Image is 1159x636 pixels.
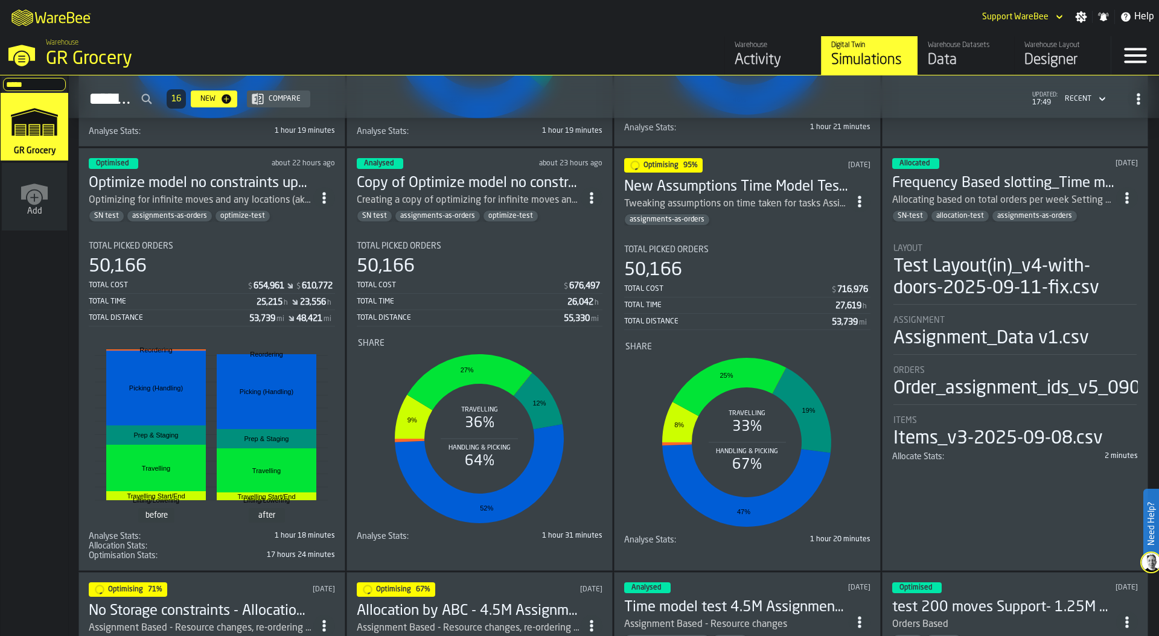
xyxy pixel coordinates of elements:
div: Title [624,123,745,133]
div: Frequency Based slotting_Time model update 4.5M Assignment Test 2025-09-1 [892,174,1117,193]
div: GR Grocery [46,48,372,70]
div: Simulations [831,51,908,70]
h3: Allocation by ABC - 4.5M Assignment Test [DATE] [357,602,581,621]
div: 1 hour 31 minutes [482,532,602,540]
div: Stat Value [569,281,600,291]
div: Assignment Based - Resource changes, re-ordering time assumption changes [89,621,313,635]
div: Stat Value [254,281,284,291]
h3: New Assumptions Time Model Test 4.5M Assignment Test [DATE] [624,177,849,197]
h3: Optimize model no constraints update 4.5M Assignment Test [DATE] [89,174,313,193]
div: status-3 2 [892,582,942,593]
div: New [196,95,220,103]
div: Total Distance [357,314,564,322]
label: button-toggle-Notifications [1093,11,1114,23]
div: Orders Based [892,617,1117,632]
div: Orders Based [892,617,948,632]
span: optimize-test [216,212,270,220]
span: Analyse Stats: [624,535,676,545]
div: Title [893,316,1137,325]
span: 71% [148,586,162,593]
span: h [595,299,599,307]
div: Tweaking assumptions on time taken for tasks Assignment Based - Resource changes, re-ordering tim... [624,197,849,211]
span: updated: [1032,92,1058,98]
div: Stat Value [567,297,593,307]
div: Title [624,245,870,255]
h2: button-Simulations [69,75,1159,118]
div: stat-Share [625,342,869,533]
label: Need Help? [1145,490,1158,558]
a: link-to-/wh/i/e451d98b-95f6-4604-91ff-c80219f9c36d/data [918,36,1014,75]
div: Stat Value [257,297,283,307]
div: stat-Items [893,416,1137,450]
div: Title [89,127,209,136]
div: Title [893,366,1137,375]
div: Total Time [89,297,257,306]
div: Title [893,416,1137,425]
a: link-to-/wh/i/e451d98b-95f6-4604-91ff-c80219f9c36d/simulations [821,36,918,75]
div: Optimizing for infinite moves and any locations (aka no hard breaks etc) Assignment Based - Resou... [89,193,313,208]
div: Warehouse Layout [1024,41,1101,49]
div: Title [357,241,603,251]
div: DropdownMenuValue-4 [1065,95,1091,103]
div: Updated: 17/09/2025, 19:39:34 Created: 16/09/2025, 21:50:23 [238,159,335,168]
div: Title [625,342,869,352]
div: Allocation by ABC - 4.5M Assignment Test 2025-09-1 [357,602,581,621]
div: 1 hour 21 minutes [750,123,870,132]
span: Orders [893,366,925,375]
div: Title [624,535,745,545]
div: ItemListCard-DashboardItemContainer [882,148,1149,571]
div: Title [358,339,602,348]
div: Title [357,532,477,541]
span: $ [248,282,252,291]
label: button-toggle-Menu [1111,36,1159,75]
span: allocation-test [931,212,989,220]
div: Stat Value [300,297,326,307]
div: Stat Value [296,314,322,323]
div: Title [357,127,477,136]
div: No Storage constraints - Allocation by ABC - 4.5M Assignment Test 2025-09-1 [89,602,313,621]
div: Activity [735,51,811,70]
div: test 200 moves Support- 1.25M Orders Test 2025-09-10 [892,598,1117,617]
div: Stat Value [835,301,861,311]
span: Analyse Stats: [357,127,409,136]
div: Stat Value [832,317,858,327]
div: status-1 2 [624,158,703,173]
span: mi [324,315,331,323]
div: Title [89,532,209,541]
h3: No Storage constraints - Allocation by ABC - 4.5M Assignment Test [DATE] [89,602,313,621]
span: assignments-as-orders [992,212,1077,220]
div: Stat Value [302,281,333,291]
span: 95% [683,162,698,169]
span: Layout [893,244,922,253]
div: 50,166 [624,259,682,281]
div: ItemListCard-DashboardItemContainer [614,148,881,571]
div: stat-Assignment [893,316,1137,355]
div: stat-Analyse Stats: [624,535,870,545]
span: 67% [416,586,430,593]
div: stat-Share [358,339,602,529]
h3: Time model test 4.5M Assignment Test [DATE] [624,598,849,617]
span: assignments-as-orders [395,212,480,220]
div: Total Time [357,297,568,306]
a: link-to-/wh/i/e451d98b-95f6-4604-91ff-c80219f9c36d/designer [1014,36,1111,75]
div: status-1 2 [89,582,167,597]
div: Updated: 17/09/2025, 16:44:05 Created: 17/09/2025, 16:22:57 [1039,159,1138,168]
div: stat-Total Picked Orders [624,245,870,330]
div: 1 hour 19 minutes [214,127,335,135]
div: Creating a copy of optimizing for infinite moves and any locations (aka no hard breaks etc) with ... [357,193,581,208]
div: stat-Optimisation Stats: [89,551,335,561]
div: Updated: 15/09/2025, 17:30:11 Created: 11/09/2025, 19:25:30 [1041,584,1138,592]
div: Total Distance [89,314,249,322]
label: button-toggle-Settings [1070,11,1092,23]
h3: Frequency Based slotting_Time model update 4.5M Assignment Test [DATE] [892,174,1117,193]
div: stat-Analyse Stats: [624,123,870,133]
div: Updated: 16/09/2025, 03:43:18 Created: 12/09/2025, 16:23:44 [771,584,870,592]
div: stat-Allocate Stats: [892,452,1138,462]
